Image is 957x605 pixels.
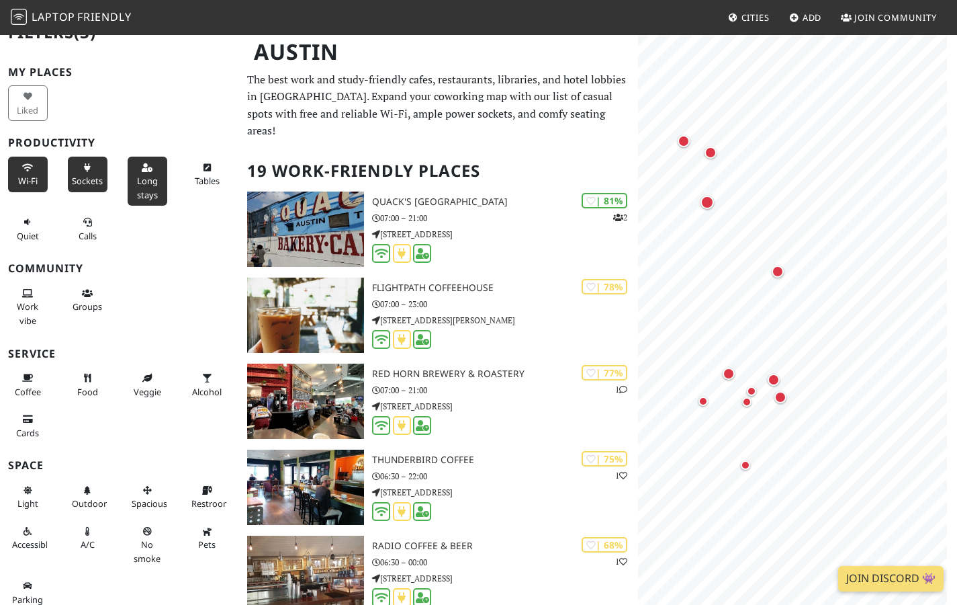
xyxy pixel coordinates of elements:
[372,314,638,327] p: [STREET_ADDRESS][PERSON_NAME]
[8,520,48,556] button: Accessible
[17,300,38,326] span: People working
[700,196,719,214] div: Map marker
[77,9,131,24] span: Friendly
[8,408,48,444] button: Cards
[247,450,364,525] img: Thunderbird Coffee
[247,278,364,353] img: Flightpath Coffeehouse
[8,459,231,472] h3: Space
[187,479,227,515] button: Restroom
[835,5,942,30] a: Join Community
[582,451,627,467] div: | 75%
[8,157,48,192] button: Wi-Fi
[137,175,158,200] span: Long stays
[11,6,132,30] a: LaptopFriendly LaptopFriendly
[372,298,638,311] p: 07:00 – 23:00
[615,469,627,482] p: 1
[854,11,937,24] span: Join Community
[68,479,107,515] button: Outdoor
[582,279,627,294] div: | 78%
[838,566,944,592] a: Join Discord 👾
[68,211,107,247] button: Calls
[741,11,770,24] span: Cities
[372,212,638,225] p: 07:00 – 21:00
[747,387,763,403] div: Map marker
[803,11,822,24] span: Add
[372,572,638,585] p: [STREET_ADDRESS]
[372,282,638,294] h3: Flightpath Coffeehouse
[247,192,364,267] img: Quack's 43rd Street Bakery
[128,157,167,206] button: Long stays
[128,479,167,515] button: Spacious
[774,391,792,409] div: Map marker
[784,5,827,30] a: Add
[372,540,638,552] h3: Radio Coffee & Beer
[81,538,95,551] span: Air conditioned
[134,386,161,398] span: Veggie
[8,348,231,360] h3: Service
[372,196,638,208] h3: Quack's [GEOGRAPHIC_DATA]
[187,520,227,556] button: Pets
[372,384,638,397] p: 07:00 – 21:00
[247,71,630,140] p: The best work and study-friendly cafes, restaurants, libraries, and hotel lobbies in [GEOGRAPHIC_...
[128,367,167,403] button: Veggie
[582,365,627,380] div: | 77%
[704,147,722,164] div: Map marker
[613,211,627,224] p: 2
[372,368,638,380] h3: Red Horn Brewery & Roastery
[187,157,227,192] button: Tables
[239,278,638,353] a: Flightpath Coffeehouse | 78% Flightpath Coffeehouse 07:00 – 23:00 [STREET_ADDRESS][PERSON_NAME]
[17,497,38,510] span: Natural light
[247,151,630,192] h2: 19 Work-Friendly Places
[79,230,97,242] span: Video/audio calls
[239,450,638,525] a: Thunderbird Coffee | 75% 1 Thunderbird Coffee 06:30 – 22:00 [STREET_ADDRESS]
[372,556,638,569] p: 06:30 – 00:00
[68,157,107,192] button: Sockets
[8,66,231,79] h3: My Places
[12,538,52,551] span: Accessible
[16,427,39,439] span: Credit cards
[582,193,627,208] div: | 81%
[72,497,107,510] span: Outdoor area
[17,230,39,242] span: Quiet
[68,520,107,556] button: A/C
[372,486,638,499] p: [STREET_ADDRESS]
[768,374,785,391] div: Map marker
[18,175,38,187] span: Stable Wi-Fi
[615,555,627,568] p: 1
[772,266,789,283] div: Map marker
[191,497,231,510] span: Restroom
[372,454,638,466] h3: Thunderbird Coffee
[615,383,627,396] p: 1
[239,192,638,267] a: Quack's 43rd Street Bakery | 81% 2 Quack's [GEOGRAPHIC_DATA] 07:00 – 21:00 [STREET_ADDRESS]
[72,175,103,187] span: Power sockets
[198,538,216,551] span: Pet friendly
[134,538,161,564] span: Smoke free
[372,400,638,413] p: [STREET_ADDRESS]
[128,520,167,569] button: No smoke
[68,367,107,403] button: Food
[723,368,740,385] div: Map marker
[192,386,222,398] span: Alcohol
[372,470,638,483] p: 06:30 – 22:00
[742,397,758,413] div: Map marker
[8,211,48,247] button: Quiet
[239,364,638,439] a: Red Horn Brewery & Roastery | 77% 1 Red Horn Brewery & Roastery 07:00 – 21:00 [STREET_ADDRESS]
[195,175,220,187] span: Work-friendly tables
[32,9,75,24] span: Laptop
[678,135,695,153] div: Map marker
[77,386,98,398] span: Food
[8,262,231,275] h3: Community
[8,282,48,331] button: Work vibe
[741,460,757,477] div: Map marker
[698,397,715,413] div: Map marker
[8,479,48,515] button: Light
[247,364,364,439] img: Red Horn Brewery & Roastery
[582,537,627,553] div: | 68%
[15,386,41,398] span: Coffee
[723,5,775,30] a: Cities
[243,34,635,71] h1: Austin
[11,9,27,25] img: LaptopFriendly
[68,282,107,318] button: Groups
[8,367,48,403] button: Coffee
[187,367,227,403] button: Alcohol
